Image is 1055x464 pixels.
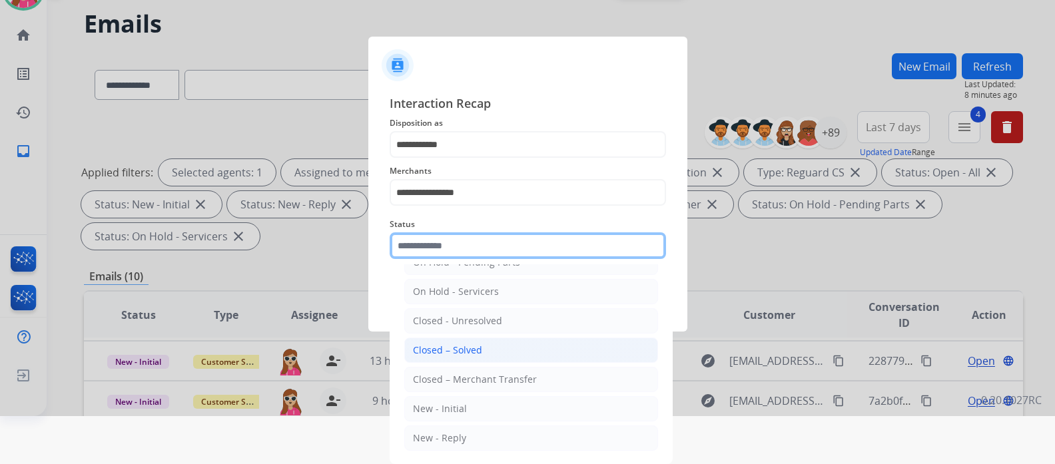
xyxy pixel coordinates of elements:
div: Closed – Solved [413,344,482,357]
div: On Hold - Servicers [413,285,499,298]
div: New - Reply [413,431,466,445]
img: contactIcon [382,49,414,81]
span: Status [390,216,666,232]
p: 0.20.1027RC [981,392,1042,408]
span: Disposition as [390,115,666,131]
div: Closed – Merchant Transfer [413,373,537,386]
div: Closed - Unresolved [413,314,502,328]
div: New - Initial [413,402,467,415]
span: Merchants [390,163,666,179]
span: Interaction Recap [390,94,666,115]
